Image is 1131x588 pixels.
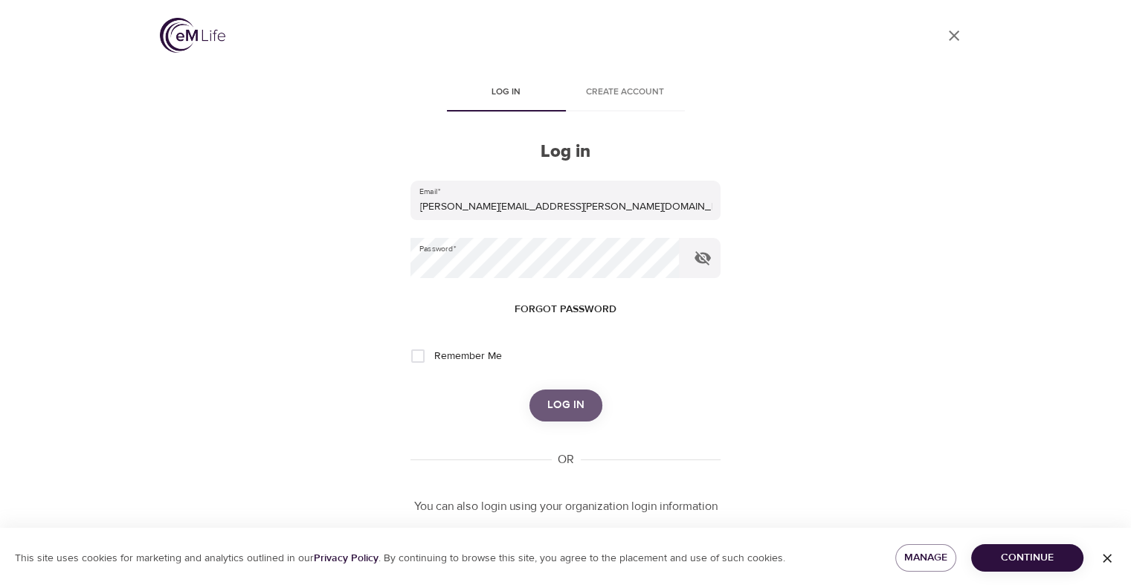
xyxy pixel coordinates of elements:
span: Remember Me [434,349,501,364]
a: close [936,18,972,54]
a: Privacy Policy [314,552,378,565]
p: You can also login using your organization login information [410,498,720,515]
button: Continue [971,544,1083,572]
span: Log in [547,395,584,415]
div: OR [552,451,580,468]
span: Create account [575,85,676,100]
h2: Log in [410,141,720,163]
button: Log in [529,390,602,421]
span: Manage [907,549,945,567]
button: Manage [895,544,957,572]
img: logo [160,18,225,53]
span: Forgot password [515,300,616,319]
div: disabled tabs example [410,76,720,112]
span: Log in [456,85,557,100]
button: Forgot password [509,296,622,323]
span: Continue [983,549,1072,567]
